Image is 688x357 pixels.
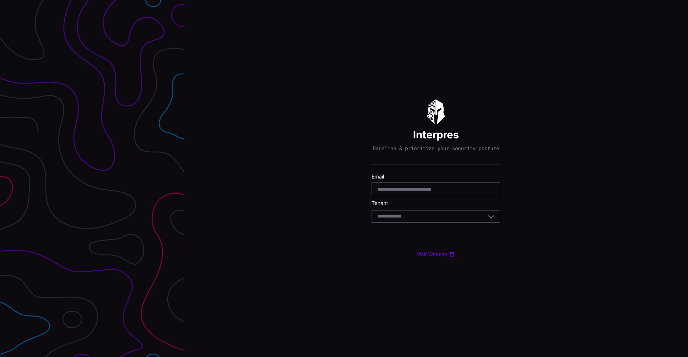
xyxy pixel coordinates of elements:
[417,251,455,258] a: Visit Website
[413,128,459,141] h1: Interpres
[372,173,500,180] label: Email
[488,213,494,220] button: Toggle options menu
[373,145,499,152] p: Baseline & prioritize your security posture
[372,200,500,206] label: Tenant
